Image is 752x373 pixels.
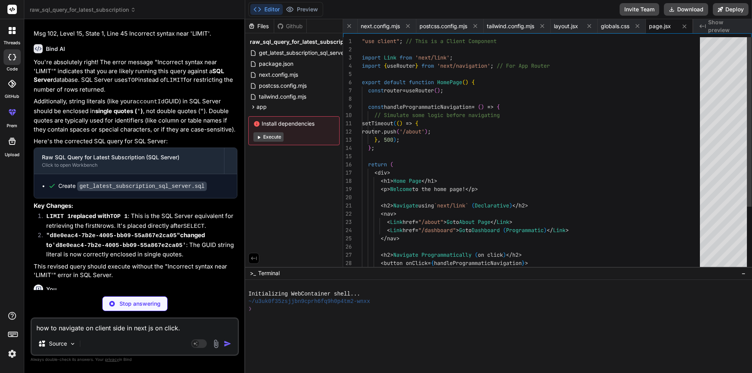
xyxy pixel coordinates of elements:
span: ) [544,227,547,234]
span: router [384,87,403,94]
span: ) [503,251,506,258]
span: !</ [462,186,472,193]
span: import [362,54,381,61]
span: Link [384,54,396,61]
span: => [487,103,493,110]
div: Create [58,182,207,190]
span: p [384,186,387,193]
code: SELECT [183,223,204,230]
button: Deploy [713,3,748,16]
span: h2 [512,251,519,258]
p: Source [49,340,67,348]
span: ( [396,128,399,135]
span: from [421,62,434,69]
span: > [456,227,459,234]
span: Terminal [258,269,280,277]
span: ; [371,144,374,151]
span: 'next/link' [415,54,450,61]
div: 15 [343,152,352,160]
span: on click [478,251,503,258]
span: Dashboard [472,227,500,234]
div: 13 [343,136,352,144]
span: '/about' [399,128,425,135]
span: </ [506,251,512,258]
span: postcss.config.mjs [419,22,467,30]
span: > [509,218,512,225]
span: Link [390,227,403,234]
label: GitHub [5,93,19,100]
span: h2 [384,202,390,209]
span: app [257,103,267,111]
span: = [403,87,406,94]
span: return [368,161,387,168]
span: > [566,227,569,234]
span: "/dashboard" [418,227,456,234]
span: } [415,62,418,69]
strong: single quotes ( ) [95,107,143,115]
span: useRouter [387,62,415,69]
span: ~/u3uk0f35zsjjbn9cprh6fq9h0p4tm2-wnxx [248,298,370,305]
span: 'next/navigation' [437,62,490,69]
label: threads [4,40,20,46]
span: privacy [105,357,119,362]
span: `next/link` [434,202,468,209]
span: next.config.mjs [258,70,299,79]
div: Files [245,22,274,30]
span: nav [387,235,396,242]
span: h2 [519,202,525,209]
span: < [374,169,378,176]
span: layout.jsx [554,22,578,30]
div: 20 [343,193,352,202]
div: 14 [343,144,352,152]
span: to [453,218,459,225]
span: < [381,202,384,209]
span: ( [390,161,393,168]
span: >_ [250,269,256,277]
span: > [387,169,390,176]
button: − [740,267,747,279]
span: ) [465,79,468,86]
div: 21 [343,202,352,210]
div: 1 [343,37,352,45]
span: postcss.config.mjs [258,81,307,90]
code: TOP 1 [110,213,128,220]
span: href [403,218,415,225]
div: 17 [343,169,352,177]
span: p [472,186,475,193]
h6: Bind AI [46,45,65,53]
span: < [381,186,384,193]
span: using [418,202,434,209]
span: Page [478,218,490,225]
span: import [362,62,381,69]
span: h1 [384,177,390,184]
span: = [428,259,431,267]
div: 6 [343,78,352,86]
span: raw_sql_query_for_latest_subscription [250,38,354,46]
img: Pick Models [69,341,76,347]
span: > [525,202,528,209]
span: router [362,128,381,135]
span: < [381,210,384,217]
code: TOP [128,77,138,84]
span: < [387,218,390,225]
p: You're absolutely right! The error message "Incorrect syntax near 'LIMIT'" indicates that you are... [34,58,237,94]
span: ( [393,120,396,127]
div: 22 [343,210,352,218]
code: LIMIT [166,77,184,84]
div: 3 [343,54,352,62]
span: HomePage [437,79,462,86]
span: , [378,136,381,143]
span: ( [478,103,481,110]
span: next.config.mjs [361,22,400,30]
span: setTimeout [362,120,393,127]
li: : This is the SQL Server equivalent for retrieving the first rows. It's placed directly after . [40,212,237,231]
span: Welcome [390,186,412,193]
div: 10 [343,111,352,119]
div: 5 [343,70,352,78]
code: N [97,223,100,230]
span: < [387,227,390,234]
span: < [381,259,384,267]
span: href [403,227,415,234]
span: ; [396,136,399,143]
button: Execute [253,132,284,142]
